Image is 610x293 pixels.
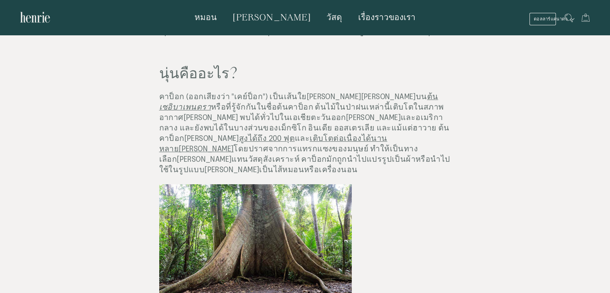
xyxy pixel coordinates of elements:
font: เรื่องราวของเรา [358,12,415,22]
font: นุ่นคืออะไร? [159,64,238,81]
a: เซอิบาเพนดรา [159,102,211,111]
font: วัสดุ [326,12,342,22]
img: เฮนรี่ [20,8,50,26]
font: และ [295,134,310,142]
button: ดอลลาร์แคนาดา [529,13,556,25]
font: โดยปราศจากการแทรกแซงของมนุษย์ ทำให้เป็นทางเลือก[PERSON_NAME]แทนวัสดุสังเคราะห์ คาป็อกมักถูกนำไปแป... [159,144,450,174]
font: ดอลลาร์แคนาดา [534,16,567,21]
font: หรือที่รู้จักกันในชื่อต้นคาป็อก ต้นไม้ในป่าฝนเหล่านี้เติบโตในสภาพอากาศ[PERSON_NAME] พบได้ทั่วไปใน... [159,102,450,142]
a: ต้น [427,92,438,101]
a: สูงได้ถึง 200 ฟุต [239,134,295,142]
font: หมอน [195,12,217,22]
font: [PERSON_NAME] [233,12,310,22]
font: คาป็อก (ออกเสียงว่า "เคย์ป็อก") เป็นเส้นใย[PERSON_NAME][PERSON_NAME]บน [159,92,427,101]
